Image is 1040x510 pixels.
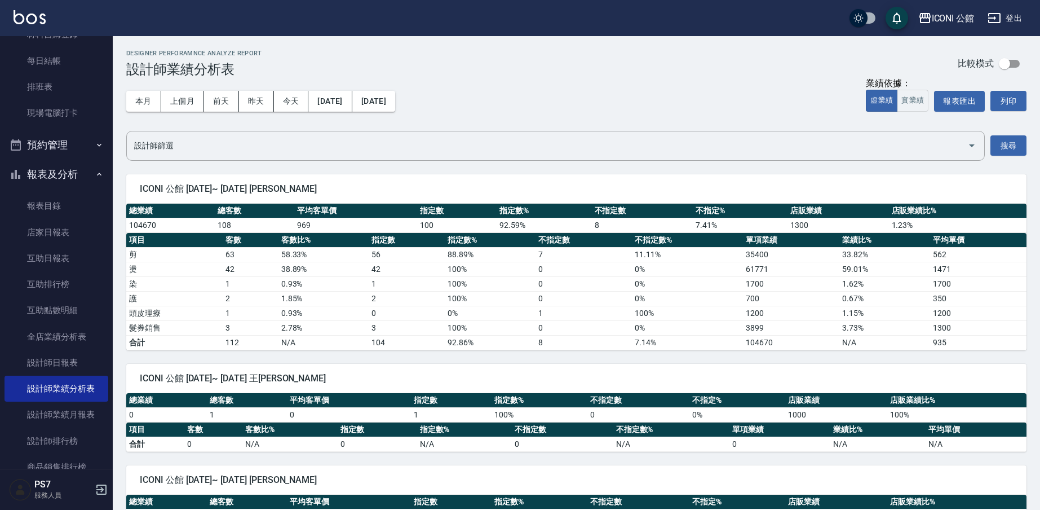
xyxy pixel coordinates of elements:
th: 客數比% [278,233,369,248]
td: 35400 [743,247,839,262]
td: 88.89 % [445,247,536,262]
td: 1471 [930,262,1026,276]
th: 項目 [126,233,223,248]
th: 平均單價 [926,423,1026,437]
td: 1200 [743,306,839,320]
a: 互助排行榜 [5,271,108,297]
td: 58.33 % [278,247,369,262]
th: 不指定數 [592,204,693,218]
td: 969 [294,218,417,232]
td: 剪 [126,247,223,262]
td: 0 [587,407,689,422]
th: 平均客單價 [287,495,411,509]
th: 店販業績 [787,204,888,218]
h5: PS7 [34,479,92,490]
button: ICONI 公館 [914,7,979,30]
td: 0 % [689,407,785,422]
td: N/A [839,335,930,350]
span: ICONI 公館 [DATE]~ [DATE] 王[PERSON_NAME] [140,373,1013,384]
img: Person [9,478,32,501]
td: 7 [536,247,632,262]
td: 1.85 % [278,291,369,306]
td: 3899 [743,320,839,335]
td: 0 [184,437,242,451]
th: 不指定數 [536,233,632,248]
th: 總客數 [215,204,294,218]
td: 100 [417,218,497,232]
td: 1700 [743,276,839,291]
td: 2.78 % [278,320,369,335]
td: 0 % [445,306,536,320]
td: 1 [536,306,632,320]
th: 指定數 [369,233,445,248]
td: 0 [287,407,411,422]
td: 髮券銷售 [126,320,223,335]
td: 2 [369,291,445,306]
td: 8 [536,335,632,350]
td: 頭皮理療 [126,306,223,320]
table: a dense table [126,393,1026,423]
td: 350 [930,291,1026,306]
td: 3.73 % [839,320,930,335]
td: 100 % [445,262,536,276]
button: 登出 [983,8,1026,29]
button: 上個月 [161,91,204,112]
a: 設計師業績分析表 [5,376,108,402]
td: 63 [223,247,278,262]
th: 指定數 [411,393,492,408]
th: 店販業績比% [889,204,1026,218]
th: 不指定% [693,204,787,218]
td: 0 [369,306,445,320]
td: 92.59 % [497,218,591,232]
input: 選擇設計師 [131,136,963,156]
td: 0 % [632,320,743,335]
td: 700 [743,291,839,306]
td: 1.23 % [889,218,1026,232]
a: 設計師日報表 [5,350,108,376]
button: save [886,7,908,29]
td: 1 [223,306,278,320]
th: 總業績 [126,393,207,408]
td: 104670 [126,218,215,232]
td: N/A [417,437,512,451]
th: 平均客單價 [294,204,417,218]
th: 總業績 [126,204,215,218]
button: 實業績 [897,90,928,112]
th: 總業績 [126,495,207,509]
td: 8 [592,218,693,232]
button: [DATE] [308,91,352,112]
a: 全店業績分析表 [5,324,108,350]
td: N/A [926,437,1026,451]
td: 1 [207,407,287,422]
td: 0 [536,262,632,276]
td: 0 [536,291,632,306]
td: 1 [223,276,278,291]
td: 92.86% [445,335,536,350]
td: 護 [126,291,223,306]
td: 100 % [887,407,1026,422]
td: 0 % [632,276,743,291]
span: ICONI 公館 [DATE]~ [DATE] [PERSON_NAME] [140,474,1013,486]
a: 商品銷售排行榜 [5,454,108,480]
td: 0 [126,407,207,422]
button: 搜尋 [990,135,1026,156]
td: 0 [338,437,417,451]
button: 今天 [274,91,309,112]
th: 指定數 [411,495,492,509]
button: 前天 [204,91,239,112]
th: 平均客單價 [287,393,411,408]
td: 42 [369,262,445,276]
th: 項目 [126,423,184,437]
td: 1.62 % [839,276,930,291]
td: 100 % [445,320,536,335]
th: 不指定% [689,393,785,408]
th: 總客數 [207,393,287,408]
td: 0.67 % [839,291,930,306]
th: 不指定% [689,495,785,509]
th: 指定數% [417,423,512,437]
th: 指定數 [417,204,497,218]
div: 業績依據： [866,78,928,90]
td: 100 % [492,407,587,422]
td: 0 [536,320,632,335]
td: 0.93 % [278,306,369,320]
